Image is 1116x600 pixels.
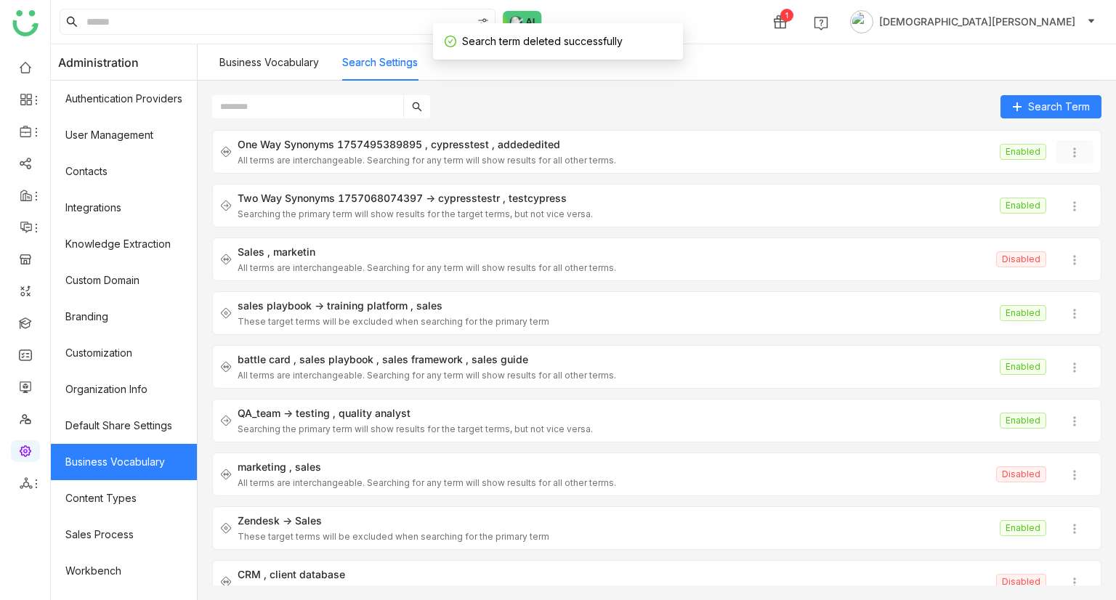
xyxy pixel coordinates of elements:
a: Custom Domain [51,262,197,299]
img: more.svg [1067,575,1082,590]
img: search-type.svg [477,17,489,28]
div: testcypress [509,192,567,204]
span: [DEMOGRAPHIC_DATA][PERSON_NAME] [879,14,1075,30]
div: These target terms will be excluded when searching for the primary term [238,531,994,542]
div: Two Way Synonyms 1757068074397 [238,192,435,204]
a: Organization Info [51,371,197,408]
nz-tag: Enabled [1000,144,1046,160]
a: Customization [51,335,197,371]
div: All terms are interchangeable. Searching for any term will show results for all other terms. [238,370,994,381]
a: Contacts [51,153,197,190]
img: more.svg [1067,199,1082,214]
nz-tag: Disabled [996,466,1046,482]
img: more.svg [1067,414,1082,429]
div: cypresstestr [438,192,506,204]
button: [DEMOGRAPHIC_DATA][PERSON_NAME] [847,10,1099,33]
div: One Way Synonyms 1757495389895 [238,138,428,150]
nz-tag: Enabled [1000,520,1046,536]
div: Sales [238,246,270,258]
div: CRM [238,568,267,580]
div: cypresstest [431,138,495,150]
nz-tag: Enabled [1000,305,1046,321]
a: Business Vocabulary [219,56,319,68]
div: addededited [498,138,560,150]
div: client database [270,568,345,580]
div: battle card [238,353,296,365]
div: sales playbook [299,353,379,365]
a: User Management [51,117,197,153]
img: more.svg [1067,145,1082,160]
button: Search Term [1000,95,1101,118]
span: Search Term [1028,99,1090,115]
div: sales playbook [238,299,324,312]
a: Branding [51,299,197,335]
span: Search term deleted successfully [462,35,623,47]
nz-tag: Disabled [996,574,1046,590]
a: Default Share Settings [51,408,197,444]
div: Zendesk [238,514,292,527]
div: sales [295,461,321,473]
a: Content Types [51,480,197,516]
div: All terms are interchangeable. Searching for any term will show results for all other terms. [238,585,990,596]
img: more.svg [1067,360,1082,375]
div: marketin [273,246,315,258]
nz-tag: Disabled [996,251,1046,267]
a: Authentication Providers [51,81,197,117]
div: All terms are interchangeable. Searching for any term will show results for all other terms. [238,155,994,166]
nz-tag: Enabled [1000,198,1046,214]
a: Sales Process [51,516,197,553]
a: Knowledge Extraction [51,226,197,262]
img: more.svg [1067,253,1082,267]
img: logo [12,10,39,36]
div: testing [296,407,336,419]
div: Searching the primary term will show results for the target terms, but not vice versa. [238,423,994,434]
a: Integrations [51,190,197,226]
div: sales framework [382,353,469,365]
a: Search Settings [342,56,418,68]
div: All terms are interchangeable. Searching for any term will show results for all other terms. [238,477,990,488]
img: more.svg [1067,307,1082,321]
a: Workbench [51,553,197,589]
div: marketing [238,461,292,473]
div: training platform [327,299,413,312]
img: more.svg [1067,468,1082,482]
a: Business Vocabulary [51,444,197,480]
img: more.svg [1067,522,1082,536]
div: These target terms will be excluded when searching for the primary term [238,316,994,327]
img: ask-buddy-normal.svg [503,11,542,33]
div: QA_team [238,407,293,419]
span: Administration [58,44,139,81]
div: 1 [780,9,793,22]
nz-tag: Enabled [1000,413,1046,429]
div: sales [416,299,442,312]
img: avatar [850,10,873,33]
img: help.svg [814,16,828,31]
div: Sales [295,514,322,527]
div: All terms are interchangeable. Searching for any term will show results for all other terms. [238,262,990,273]
div: Searching the primary term will show results for the target terms, but not vice versa. [238,208,994,219]
div: quality analyst [339,407,411,419]
div: sales guide [472,353,528,365]
nz-tag: Enabled [1000,359,1046,375]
